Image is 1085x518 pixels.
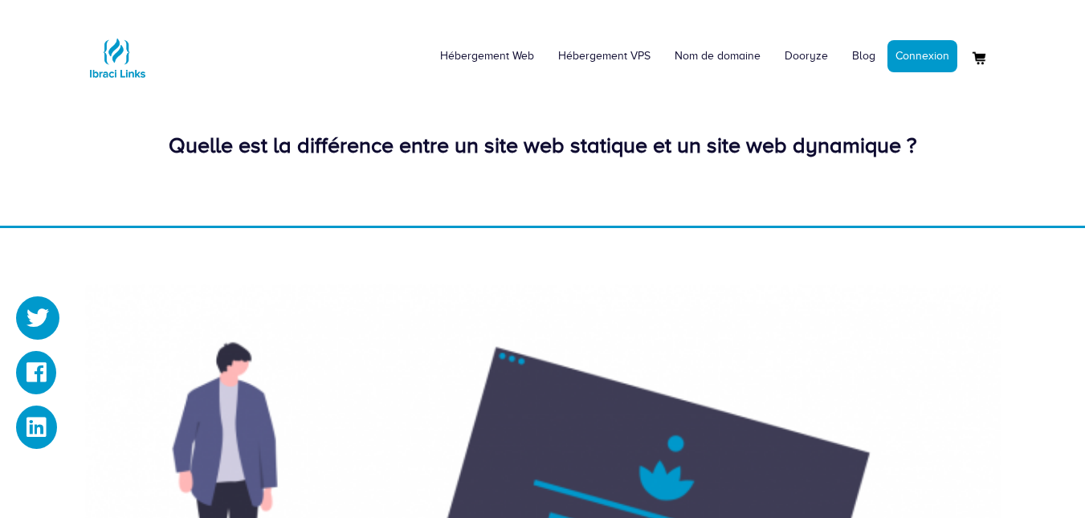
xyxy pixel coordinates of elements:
a: Logo Ibraci Links [85,12,149,90]
a: Hébergement VPS [546,32,663,80]
a: Nom de domaine [663,32,773,80]
div: Quelle est la différence entre un site web statique et un site web dynamique ? [85,130,1001,161]
a: Hébergement Web [428,32,546,80]
img: Logo Ibraci Links [85,26,149,90]
a: Dooryze [773,32,840,80]
a: Blog [840,32,887,80]
a: Connexion [887,40,957,72]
